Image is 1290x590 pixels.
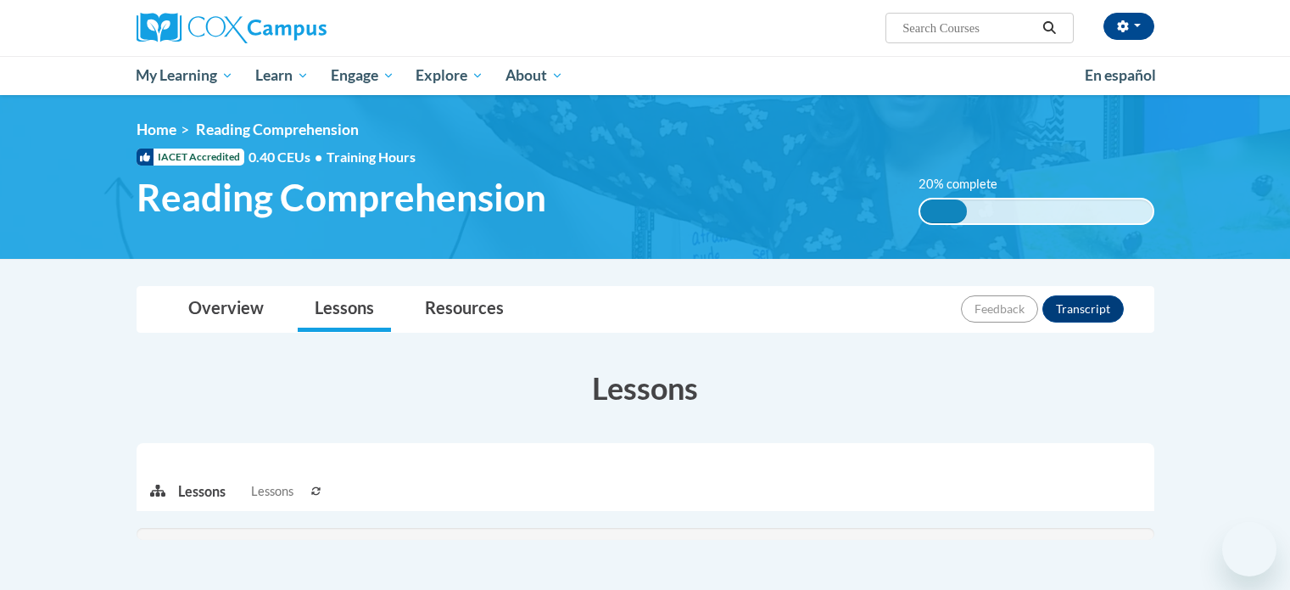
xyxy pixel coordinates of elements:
label: 20% complete [919,175,1016,194]
span: 0.40 CEUs [249,148,327,166]
button: Transcript [1042,295,1124,323]
a: My Learning [126,56,245,95]
img: Cox Campus [137,13,327,43]
a: Learn [244,56,320,95]
span: IACET Accredited [137,149,244,166]
button: Feedback [961,295,1038,323]
span: Lessons [251,482,293,501]
a: Overview [171,287,281,332]
span: En español [1085,66,1156,84]
h3: Lessons [137,367,1154,409]
a: Engage [320,56,405,95]
span: Explore [416,65,483,86]
a: Home [137,121,176,138]
span: • [315,149,322,165]
span: Training Hours [327,149,416,165]
span: Reading Comprehension [137,175,546,220]
div: Main menu [111,56,1180,95]
p: Lessons [178,482,226,501]
a: Lessons [298,287,391,332]
span: Engage [331,65,394,86]
span: Learn [255,65,309,86]
a: Explore [405,56,494,95]
input: Search Courses [901,18,1036,38]
a: Cox Campus [137,13,459,43]
span: About [505,65,563,86]
a: Resources [408,287,521,332]
iframe: Button to launch messaging window [1222,522,1276,576]
div: 20% complete [920,199,967,223]
a: About [494,56,574,95]
span: My Learning [136,65,233,86]
button: Account Settings [1103,13,1154,40]
button: Search [1036,18,1062,38]
span: Reading Comprehension [196,121,359,138]
a: En español [1074,58,1167,93]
